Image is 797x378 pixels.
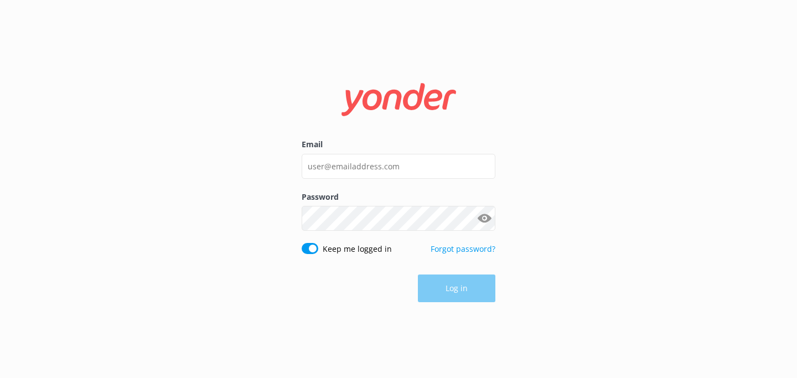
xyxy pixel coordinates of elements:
[431,244,495,254] a: Forgot password?
[473,208,495,230] button: Show password
[302,191,495,203] label: Password
[302,154,495,179] input: user@emailaddress.com
[302,138,495,151] label: Email
[323,243,392,255] label: Keep me logged in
